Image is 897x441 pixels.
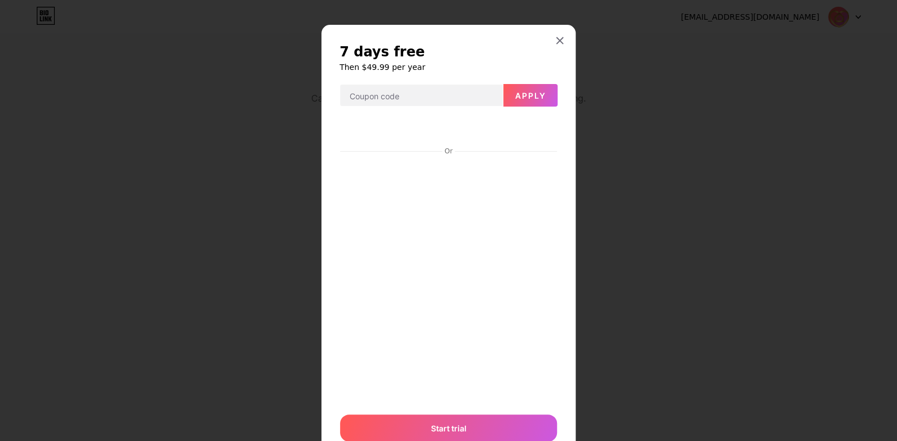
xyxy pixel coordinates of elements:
input: Coupon code [340,85,503,107]
button: Apply [503,84,558,107]
iframe: Secure payment button frame [340,116,557,143]
span: Apply [515,91,546,100]
h6: Then $49.99 per year [339,61,558,73]
span: 7 days free [339,43,425,61]
iframe: Secure payment input frame [338,157,559,403]
div: Or [442,147,455,156]
span: Start trial [431,422,467,434]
